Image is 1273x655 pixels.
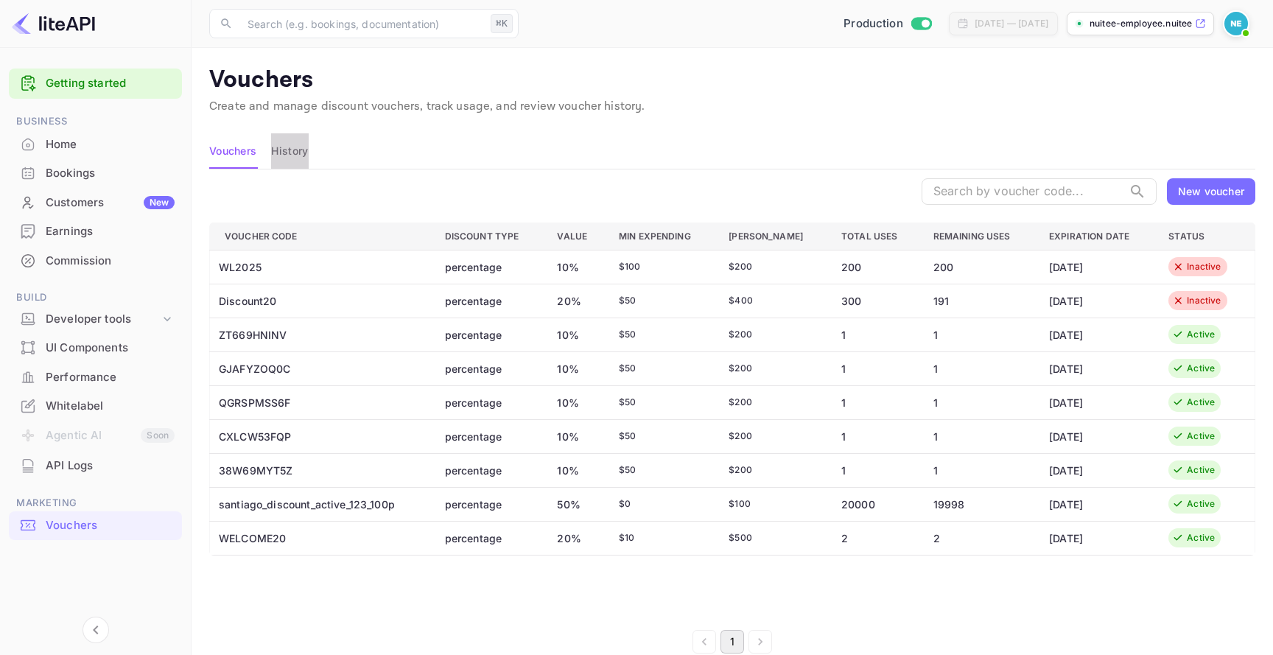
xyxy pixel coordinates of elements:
td: [DATE] [1037,318,1157,351]
div: Active [1187,497,1215,511]
td: CXLCW53FQP [210,419,433,453]
a: Whitelabel [9,392,182,419]
td: [DATE] [1037,385,1157,419]
td: 300 [830,284,922,318]
p: nuitee-employee.nuitee... [1090,17,1192,30]
p: Vouchers [209,66,1255,95]
div: Performance [9,363,182,392]
a: CustomersNew [9,189,182,216]
div: $ 100 [619,260,705,273]
td: 50% [545,487,607,521]
th: Expiration Date [1037,223,1157,250]
div: API Logs [46,458,175,474]
div: $ 200 [729,430,818,443]
input: Search (e.g. bookings, documentation) [239,9,485,38]
td: percentage [433,521,546,555]
div: Active [1187,396,1215,409]
td: percentage [433,385,546,419]
td: 1 [922,385,1037,419]
div: API Logs [9,452,182,480]
td: [DATE] [1037,453,1157,487]
td: 200 [922,250,1037,284]
td: [DATE] [1037,250,1157,284]
div: $ 200 [729,362,818,375]
div: Inactive [1187,260,1221,273]
img: nuitee employee [1224,12,1248,35]
div: Home [46,136,175,153]
div: Whitelabel [46,398,175,415]
td: 1 [922,318,1037,351]
div: Inactive [1187,294,1221,307]
a: UI Components [9,334,182,361]
td: 1 [922,453,1037,487]
a: Performance [9,363,182,390]
th: Total Uses [830,223,922,250]
div: $ 500 [729,531,818,544]
div: Active [1187,531,1215,544]
button: page 1 [720,630,744,654]
th: Remaining Uses [922,223,1037,250]
div: $ 200 [729,260,818,273]
div: $ 200 [729,463,818,477]
div: Performance [46,369,175,386]
nav: pagination navigation [209,630,1255,654]
div: Bookings [46,165,175,182]
td: 10% [545,318,607,351]
td: [DATE] [1037,487,1157,521]
div: Bookings [9,159,182,188]
div: $ 50 [619,463,705,477]
div: $ 200 [729,396,818,409]
td: 1 [830,351,922,385]
button: History [271,133,308,169]
td: 1 [830,385,922,419]
div: Commission [46,253,175,270]
td: percentage [433,419,546,453]
td: 1 [922,419,1037,453]
a: Bookings [9,159,182,186]
td: [DATE] [1037,351,1157,385]
div: Vouchers [9,511,182,540]
input: Search by voucher code... [922,178,1123,205]
td: [DATE] [1037,284,1157,318]
div: Earnings [9,217,182,246]
td: ZT669HNINV [210,318,433,351]
div: Vouchers [46,517,175,534]
td: [DATE] [1037,521,1157,555]
div: Earnings [46,223,175,240]
td: percentage [433,351,546,385]
td: percentage [433,487,546,521]
td: 20000 [830,487,922,521]
div: $ 100 [729,497,818,511]
td: percentage [433,318,546,351]
div: Customers [46,195,175,211]
div: UI Components [9,334,182,362]
td: 19998 [922,487,1037,521]
div: Active [1187,328,1215,341]
div: Whitelabel [9,392,182,421]
td: 1 [922,351,1037,385]
div: Switch to Sandbox mode [838,15,937,32]
td: 191 [922,284,1037,318]
div: $ 50 [619,362,705,375]
a: API Logs [9,452,182,479]
img: LiteAPI logo [12,12,95,35]
div: ⌘K [491,14,513,33]
td: 2 [922,521,1037,555]
td: percentage [433,284,546,318]
td: 200 [830,250,922,284]
td: [DATE] [1037,419,1157,453]
a: Home [9,130,182,158]
td: WL2025 [210,250,433,284]
a: Getting started [46,75,175,92]
td: 10% [545,351,607,385]
a: Vouchers [9,511,182,539]
td: 1 [830,419,922,453]
div: $ 50 [619,430,705,443]
td: Discount20 [210,284,433,318]
div: New voucher [1178,183,1244,199]
td: 1 [830,453,922,487]
a: Commission [9,247,182,274]
td: 1 [830,318,922,351]
td: percentage [433,453,546,487]
div: UI Components [46,340,175,357]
